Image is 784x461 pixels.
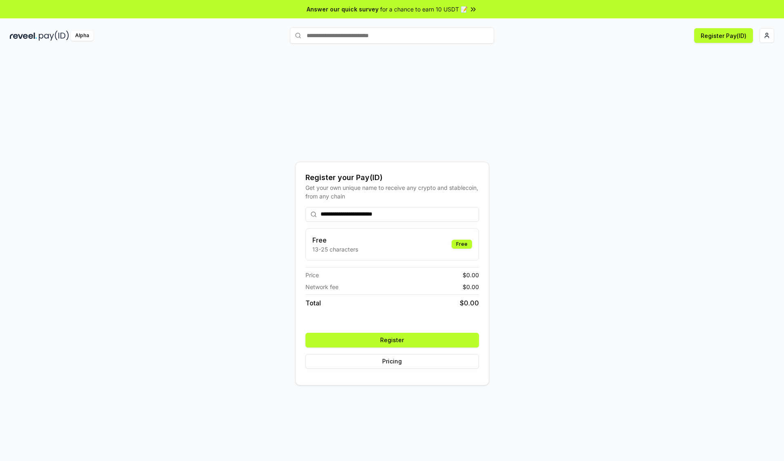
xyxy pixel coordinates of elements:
[380,5,468,13] span: for a chance to earn 10 USDT 📝
[305,283,339,291] span: Network fee
[452,240,472,249] div: Free
[305,172,479,183] div: Register your Pay(ID)
[305,183,479,200] div: Get your own unique name to receive any crypto and stablecoin, from any chain
[71,31,94,41] div: Alpha
[460,298,479,308] span: $ 0.00
[305,354,479,369] button: Pricing
[39,31,69,41] img: pay_id
[463,283,479,291] span: $ 0.00
[312,235,358,245] h3: Free
[694,28,753,43] button: Register Pay(ID)
[305,333,479,347] button: Register
[305,298,321,308] span: Total
[312,245,358,254] p: 13-25 characters
[10,31,37,41] img: reveel_dark
[463,271,479,279] span: $ 0.00
[305,271,319,279] span: Price
[307,5,379,13] span: Answer our quick survey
